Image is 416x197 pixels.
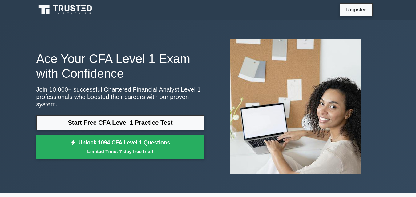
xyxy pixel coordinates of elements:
[36,86,204,108] p: Join 10,000+ successful Chartered Financial Analyst Level 1 professionals who boosted their caree...
[44,148,197,155] small: Limited Time: 7-day free trial!
[36,115,204,130] a: Start Free CFA Level 1 Practice Test
[36,51,204,81] h1: Ace Your CFA Level 1 Exam with Confidence
[342,6,370,14] a: Register
[36,135,204,159] a: Unlock 1094 CFA Level 1 QuestionsLimited Time: 7-day free trial!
